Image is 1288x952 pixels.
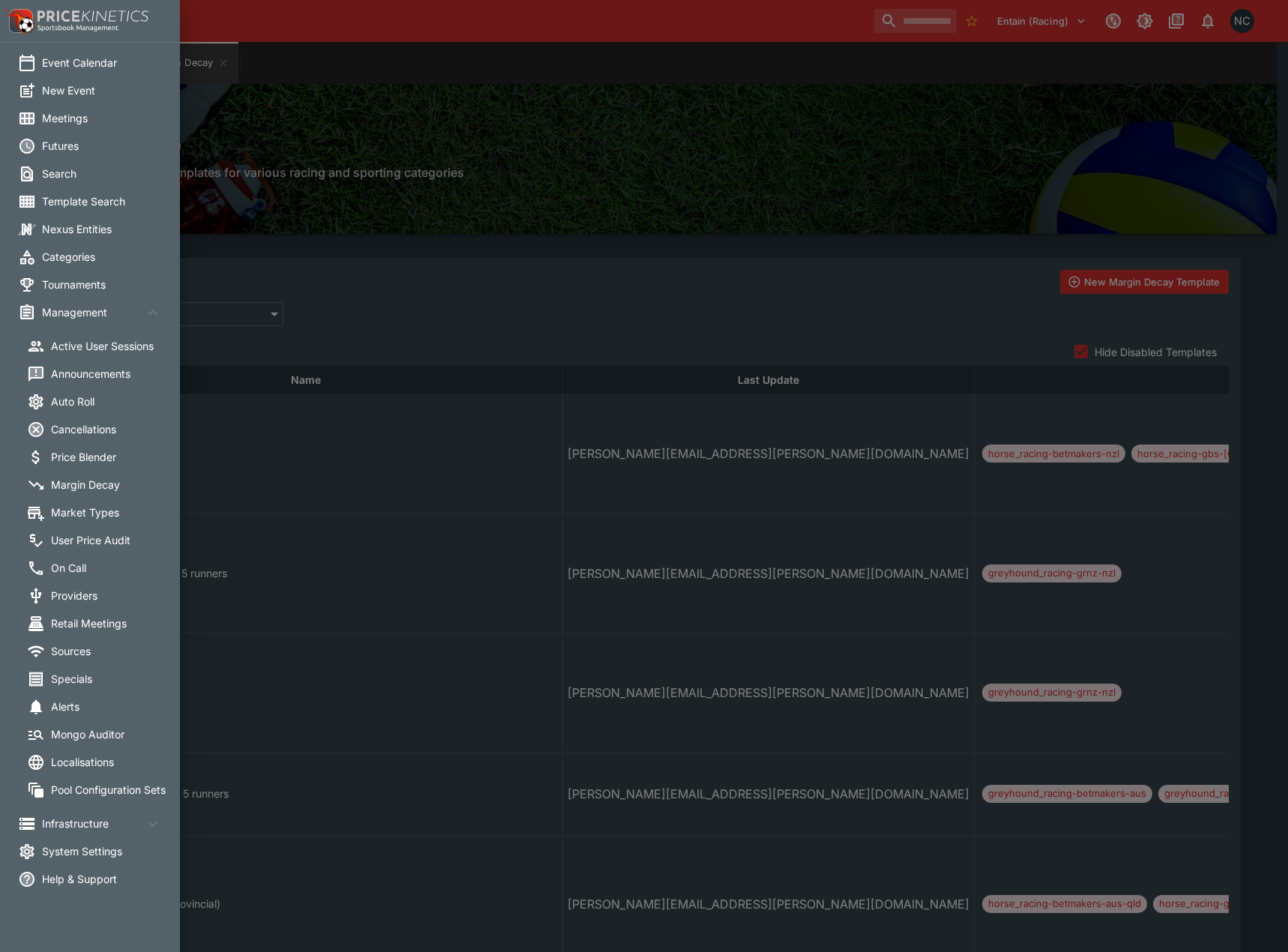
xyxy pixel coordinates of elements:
[51,699,171,714] span: Alerts
[51,588,171,603] span: Providers
[42,871,162,887] span: Help & Support
[51,643,171,659] span: Sources
[51,394,171,409] span: Auto Roll
[51,532,171,548] span: User Price Audit
[51,615,171,631] span: Retail Meetings
[42,304,144,320] span: Management
[42,249,162,265] span: Categories
[51,726,171,742] span: Mongo Auditor
[51,782,171,798] span: Pool Configuration Sets
[51,366,171,382] span: Announcements
[51,504,171,520] span: Market Types
[37,25,118,31] img: Sportsbook Management
[51,477,171,492] span: Margin Decay
[37,10,148,22] img: PriceKinetics
[42,277,162,292] span: Tournaments
[42,843,162,859] span: System Settings
[42,110,162,126] span: Meetings
[42,82,162,98] span: New Event
[4,6,34,36] img: PriceKinetics Logo
[51,754,171,770] span: Localisations
[51,449,171,465] span: Price Blender
[51,421,171,437] span: Cancellations
[42,138,162,154] span: Futures
[51,560,171,576] span: On Call
[42,55,162,70] span: Event Calendar
[51,671,171,687] span: Specials
[42,166,162,181] span: Search
[42,193,162,209] span: Template Search
[42,816,144,831] span: Infrastructure
[42,221,162,237] span: Nexus Entities
[51,338,171,354] span: Active User Sessions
